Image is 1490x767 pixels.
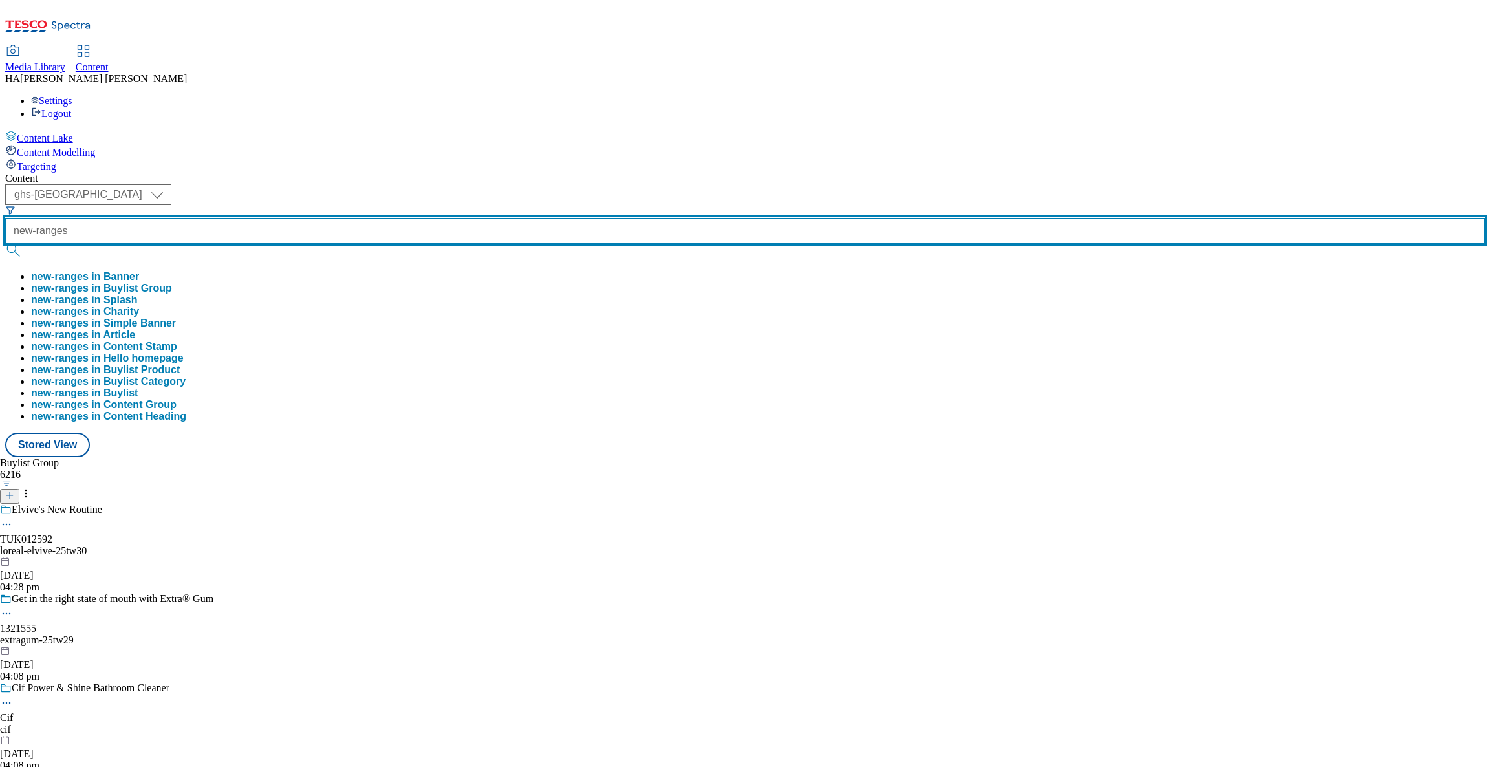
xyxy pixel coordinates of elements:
button: new-ranges in Content Stamp [31,341,177,352]
div: Elvive's New Routine [12,504,102,515]
span: Content Modelling [17,147,95,158]
span: Targeting [17,161,56,172]
span: Content Lake [17,133,73,144]
a: Content Modelling [5,144,1485,158]
button: Stored View [5,433,90,457]
button: new-ranges in Charity [31,306,139,318]
button: new-ranges in Article [31,329,135,341]
a: Content Lake [5,130,1485,144]
button: new-ranges in Buylist Group [31,283,172,294]
button: new-ranges in Splash [31,294,138,306]
span: Content [76,61,109,72]
a: Content [76,46,109,73]
div: new-ranges in [31,352,184,364]
div: new-ranges in [31,283,172,294]
div: new-ranges in [31,341,177,352]
span: Content Stamp [103,341,177,352]
div: new-ranges in [31,399,177,411]
button: new-ranges in Simple Banner [31,318,176,329]
svg: Search Filters [5,205,16,215]
span: [PERSON_NAME] [PERSON_NAME] [20,73,187,84]
a: Targeting [5,158,1485,173]
a: Logout [31,108,71,119]
button: new-ranges in Buylist Category [31,376,186,387]
div: Get in the right state of mouth with Extra® Gum [12,593,213,605]
div: Content [5,173,1485,184]
span: Content Group [103,399,177,410]
span: Buylist Group [103,283,172,294]
a: Media Library [5,46,65,73]
input: Search [5,218,1485,244]
button: new-ranges in Banner [31,271,139,283]
span: Media Library [5,61,65,72]
button: new-ranges in Buylist Product [31,364,180,376]
button: new-ranges in Buylist [31,387,138,399]
button: new-ranges in Content Heading [31,411,186,422]
button: new-ranges in Hello homepage [31,352,184,364]
a: Settings [31,95,72,106]
button: new-ranges in Content Group [31,399,177,411]
span: Hello homepage [103,352,184,363]
span: HA [5,73,20,84]
div: Cif Power & Shine Bathroom Cleaner [12,682,169,694]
